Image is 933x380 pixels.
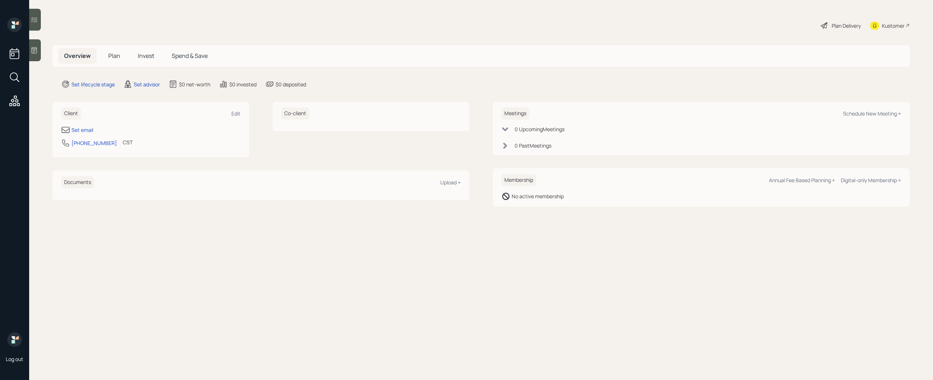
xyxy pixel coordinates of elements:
div: 0 Upcoming Meeting s [515,125,565,133]
div: Digital-only Membership + [841,177,901,184]
div: No active membership [512,192,564,200]
div: CST [123,138,133,146]
div: Edit [231,110,241,117]
div: Kustomer [882,22,905,30]
div: 0 Past Meeting s [515,142,551,149]
span: Overview [64,52,91,60]
span: Plan [108,52,120,60]
span: Spend & Save [172,52,208,60]
div: Plan Delivery [832,22,861,30]
h6: Documents [61,176,94,188]
div: Schedule New Meeting + [843,110,901,117]
div: [PHONE_NUMBER] [71,139,117,147]
div: $0 net-worth [179,81,210,88]
h6: Client [61,107,81,120]
div: Set lifecycle stage [71,81,115,88]
div: Annual Fee Based Planning + [769,177,835,184]
h6: Membership [501,174,536,186]
div: Log out [6,356,23,363]
span: Invest [138,52,154,60]
div: Set advisor [134,81,160,88]
div: $0 invested [229,81,257,88]
img: retirable_logo.png [7,332,22,347]
h6: Meetings [501,107,529,120]
div: Set email [71,126,93,134]
div: Upload + [440,179,461,186]
h6: Co-client [281,107,309,120]
div: $0 deposited [276,81,306,88]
